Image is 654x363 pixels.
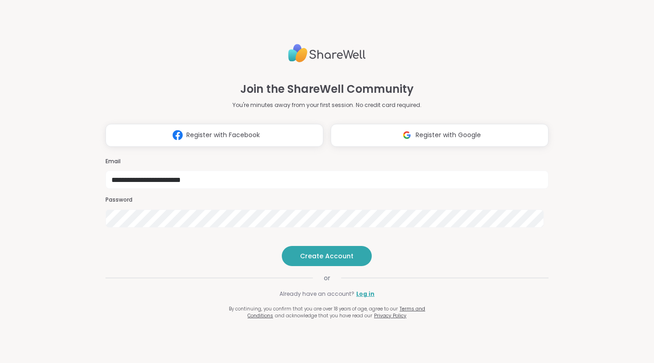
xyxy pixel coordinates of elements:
[105,158,549,165] h3: Email
[248,305,425,319] a: Terms and Conditions
[374,312,406,319] a: Privacy Policy
[331,124,549,147] button: Register with Google
[275,312,372,319] span: and acknowledge that you have read our
[186,130,260,140] span: Register with Facebook
[240,81,414,97] h1: Join the ShareWell Community
[232,101,422,109] p: You're minutes away from your first session. No credit card required.
[300,251,353,261] span: Create Account
[356,290,374,298] a: Log in
[416,130,481,140] span: Register with Google
[105,124,323,147] button: Register with Facebook
[282,246,372,266] button: Create Account
[280,290,354,298] span: Already have an account?
[105,196,549,204] h3: Password
[398,127,416,144] img: ShareWell Logomark
[229,305,398,312] span: By continuing, you confirm that you are over 18 years of age, agree to our
[288,40,366,66] img: ShareWell Logo
[169,127,186,144] img: ShareWell Logomark
[313,273,341,283] span: or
